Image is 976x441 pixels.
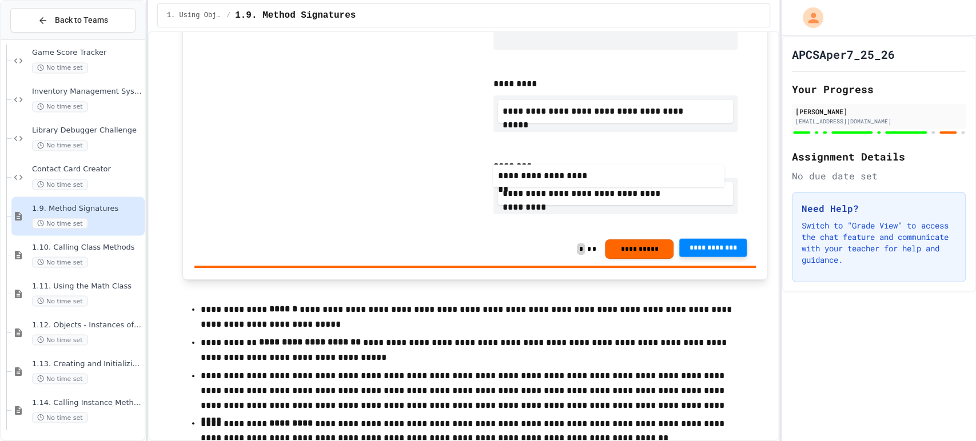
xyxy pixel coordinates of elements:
[32,140,88,151] span: No time set
[32,412,88,423] span: No time set
[791,5,826,31] div: My Account
[32,126,142,135] span: Library Debugger Challenge
[792,149,966,165] h2: Assignment Details
[32,203,142,213] span: 1.9. Method Signatures
[32,242,142,252] span: 1.10. Calling Class Methods
[32,165,142,174] span: Contact Card Creator
[32,62,88,73] span: No time set
[795,117,962,126] div: [EMAIL_ADDRESS][DOMAIN_NAME]
[32,281,142,291] span: 1.11. Using the Math Class
[10,8,136,33] button: Back to Teams
[32,295,88,306] span: No time set
[802,202,956,215] h3: Need Help?
[792,46,895,62] h1: APCSAper7_25_26
[32,359,142,368] span: 1.13. Creating and Initializing Objects: Constructors
[792,81,966,97] h2: Your Progress
[167,11,222,20] span: 1. Using Objects and Methods
[32,48,142,58] span: Game Score Tracker
[32,218,88,228] span: No time set
[235,9,356,22] span: 1.9. Method Signatures
[32,398,142,407] span: 1.14. Calling Instance Methods
[795,106,962,117] div: [PERSON_NAME]
[32,101,88,112] span: No time set
[226,11,230,20] span: /
[55,14,108,26] span: Back to Teams
[32,256,88,267] span: No time set
[32,320,142,330] span: 1.12. Objects - Instances of Classes
[792,169,966,183] div: No due date set
[32,179,88,190] span: No time set
[32,87,142,97] span: Inventory Management System
[32,373,88,384] span: No time set
[802,220,956,266] p: Switch to "Grade View" to access the chat feature and communicate with your teacher for help and ...
[32,334,88,345] span: No time set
